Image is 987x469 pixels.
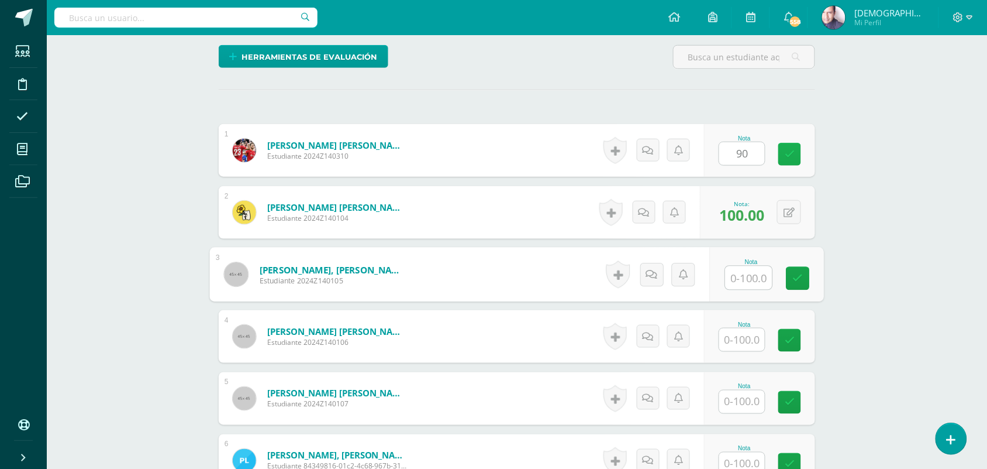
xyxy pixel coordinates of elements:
[267,399,408,409] span: Estudiante 2024Z140107
[267,388,408,399] a: [PERSON_NAME] [PERSON_NAME]
[267,201,408,213] a: [PERSON_NAME] [PERSON_NAME]
[719,200,764,208] div: Nota:
[54,8,318,28] input: Busca un usuario...
[260,263,404,276] a: [PERSON_NAME], [PERSON_NAME]
[267,450,408,461] a: [PERSON_NAME], [PERSON_NAME]
[719,328,765,351] input: 0-100.0
[233,139,256,162] img: 68845917a4fd927e51224279cf1ee479.png
[233,201,256,224] img: daea8346063d1f66b41902912afa7a09.png
[725,259,778,265] div: Nota
[233,387,256,410] img: 45x45
[674,46,815,69] input: Busca un estudiante aquí...
[242,46,378,68] span: Herramientas de evaluación
[719,321,770,328] div: Nota
[233,325,256,348] img: 45x45
[726,266,772,290] input: 0-100.0
[719,384,770,390] div: Nota
[267,326,408,337] a: [PERSON_NAME] [PERSON_NAME]
[267,213,408,223] span: Estudiante 2024Z140104
[267,151,408,161] span: Estudiante 2024Z140310
[822,6,845,29] img: bb97c0accd75fe6aba3753b3e15f42da.png
[719,205,764,225] span: 100.00
[854,7,924,19] span: [DEMOGRAPHIC_DATA]
[854,18,924,28] span: Mi Perfil
[267,337,408,347] span: Estudiante 2024Z140106
[260,276,404,286] span: Estudiante 2024Z140105
[719,142,765,165] input: 0-100.0
[224,262,248,286] img: 45x45
[719,135,770,142] div: Nota
[719,446,770,452] div: Nota
[267,139,408,151] a: [PERSON_NAME] [PERSON_NAME]
[219,45,388,68] a: Herramientas de evaluación
[719,391,765,413] input: 0-100.0
[789,15,802,28] span: 558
